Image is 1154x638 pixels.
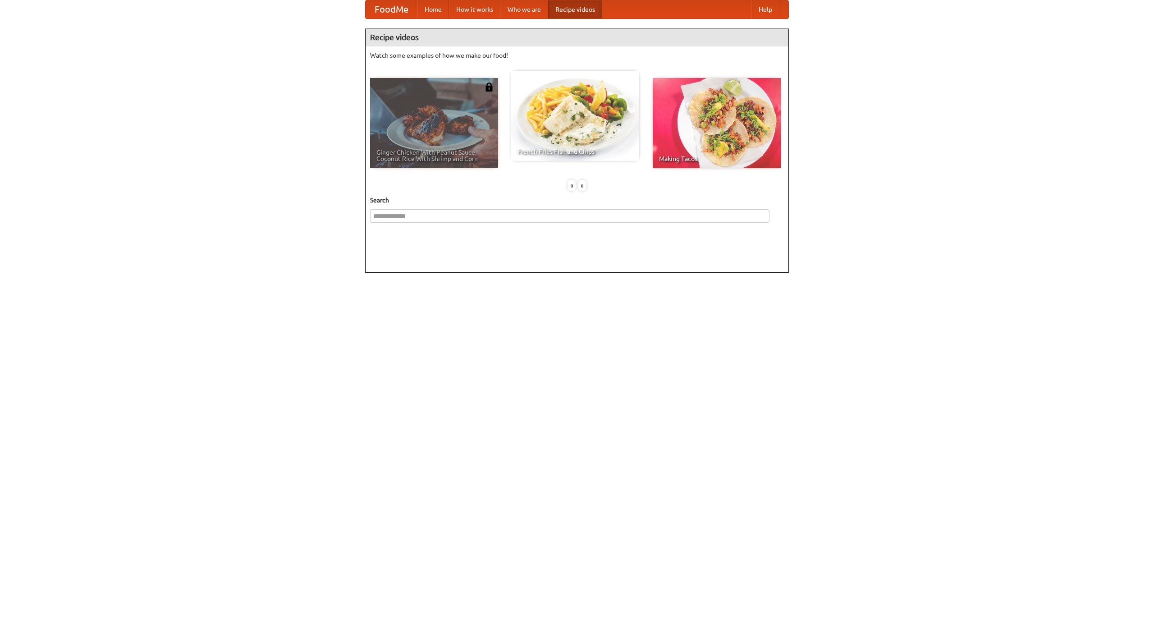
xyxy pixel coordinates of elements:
a: FoodMe [366,0,417,18]
a: Who we are [500,0,548,18]
img: 483408.png [485,83,494,92]
a: Recipe videos [548,0,602,18]
a: French Fries Fish and Chips [511,71,639,161]
a: Making Tacos [653,78,781,168]
div: « [568,180,576,191]
p: Watch some examples of how we make our food! [370,51,784,60]
span: French Fries Fish and Chips [517,148,633,155]
h5: Search [370,196,784,205]
a: How it works [449,0,500,18]
h4: Recipe videos [366,28,788,46]
span: Making Tacos [659,156,774,162]
div: » [578,180,586,191]
a: Home [417,0,449,18]
a: Help [751,0,779,18]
